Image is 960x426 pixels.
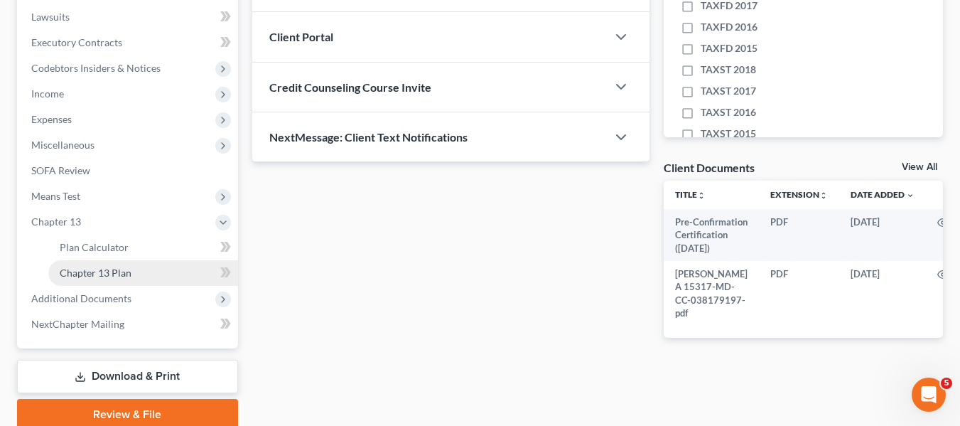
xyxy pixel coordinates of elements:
[20,311,238,337] a: NextChapter Mailing
[701,105,756,119] span: TAXST 2016
[759,209,839,261] td: PDF
[839,209,926,261] td: [DATE]
[60,267,131,279] span: Chapter 13 Plan
[770,189,828,200] a: Extensionunfold_more
[48,260,238,286] a: Chapter 13 Plan
[31,62,161,74] span: Codebtors Insiders & Notices
[48,235,238,260] a: Plan Calculator
[31,164,90,176] span: SOFA Review
[912,378,946,412] iframe: Intercom live chat
[20,158,238,183] a: SOFA Review
[269,80,431,94] span: Credit Counseling Course Invite
[60,241,129,253] span: Plan Calculator
[31,190,80,202] span: Means Test
[31,292,131,304] span: Additional Documents
[701,41,757,55] span: TAXFD 2015
[664,261,759,326] td: [PERSON_NAME] A 15317-MD-CC-038179197-pdf
[839,261,926,326] td: [DATE]
[819,191,828,200] i: unfold_more
[906,191,915,200] i: expand_more
[20,30,238,55] a: Executory Contracts
[269,30,333,43] span: Client Portal
[902,162,937,172] a: View All
[269,130,468,144] span: NextMessage: Client Text Notifications
[941,378,952,389] span: 5
[31,318,124,330] span: NextChapter Mailing
[701,63,756,77] span: TAXST 2018
[31,11,70,23] span: Lawsuits
[701,20,757,34] span: TAXFD 2016
[701,84,756,98] span: TAXST 2017
[675,189,706,200] a: Titleunfold_more
[759,261,839,326] td: PDF
[17,360,238,393] a: Download & Print
[697,191,706,200] i: unfold_more
[31,139,95,151] span: Miscellaneous
[31,36,122,48] span: Executory Contracts
[20,4,238,30] a: Lawsuits
[851,189,915,200] a: Date Added expand_more
[31,87,64,100] span: Income
[664,160,755,175] div: Client Documents
[31,215,81,228] span: Chapter 13
[701,127,756,141] span: TAXST 2015
[31,113,72,125] span: Expenses
[664,209,759,261] td: Pre-Confirmation Certification ([DATE])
